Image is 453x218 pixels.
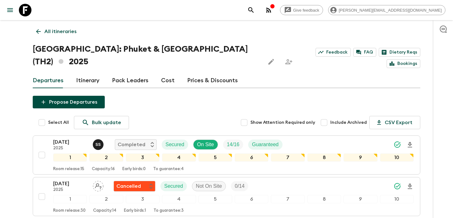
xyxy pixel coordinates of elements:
[307,195,341,203] div: 8
[124,208,146,213] p: Early birds: 1
[271,195,305,203] div: 7
[162,140,188,150] div: Secured
[231,181,248,191] div: Trip Fill
[164,182,183,190] p: Secured
[93,208,116,213] p: Capacity: 14
[116,182,141,190] p: Cancelled
[223,140,243,150] div: Trip Fill
[89,153,123,162] div: 2
[369,116,420,129] button: CSV Export
[406,183,414,190] svg: Download Onboarding
[53,167,84,172] p: Room release: 15
[53,153,87,162] div: 1
[380,195,414,203] div: 10
[160,181,187,191] div: Secured
[380,153,414,162] div: 10
[330,119,367,126] span: Include Archived
[316,48,351,57] a: Feedback
[235,195,268,203] div: 6
[53,180,88,187] p: [DATE]
[387,59,420,68] a: Bookings
[196,182,222,190] p: Not On Site
[328,5,445,15] div: [PERSON_NAME][EMAIL_ADDRESS][DOMAIN_NAME]
[4,4,16,16] button: menu
[89,195,123,203] div: 2
[126,195,159,203] div: 3
[154,208,184,213] p: To guarantee: 3
[48,119,69,126] span: Select All
[199,195,232,203] div: 5
[44,28,76,35] p: All itineraries
[235,182,244,190] p: 0 / 14
[33,73,64,88] a: Departures
[53,195,87,203] div: 1
[307,153,341,162] div: 8
[53,146,88,151] p: 2025
[112,73,148,88] a: Pack Leaders
[33,135,420,175] button: [DATE]2025Sasivimol SuksamaiCompletedSecuredOn SiteTrip FillGuaranteed12345678910Room release:15C...
[290,8,323,13] span: Give feedback
[122,167,146,172] p: Early birds: 0
[379,48,420,57] a: Dietary Reqs
[118,141,145,148] p: Completed
[93,141,105,146] span: Sasivimol Suksamai
[235,153,268,162] div: 6
[162,195,196,203] div: 4
[53,138,88,146] p: [DATE]
[76,73,99,88] a: Itinerary
[335,8,445,13] span: [PERSON_NAME][EMAIL_ADDRESS][DOMAIN_NAME]
[187,73,238,88] a: Prices & Discounts
[344,195,377,203] div: 9
[74,116,129,129] a: Bulk update
[153,167,184,172] p: To guarantee: 4
[252,141,279,148] p: Guaranteed
[53,208,86,213] p: Room release: 30
[193,140,218,150] div: On Site
[353,48,376,57] a: FAQ
[162,153,196,162] div: 4
[271,153,305,162] div: 7
[33,43,260,68] h1: [GEOGRAPHIC_DATA]: Phuket & [GEOGRAPHIC_DATA] (TH2) 2025
[126,153,159,162] div: 3
[33,25,80,38] a: All itineraries
[161,73,175,88] a: Cost
[199,153,232,162] div: 5
[165,141,184,148] p: Secured
[280,5,323,15] a: Give feedback
[53,187,88,192] p: 2025
[265,55,277,68] button: Edit this itinerary
[114,181,155,192] div: Flash Pack cancellation
[282,55,295,68] span: Share this itinerary
[33,96,105,108] button: Propose Departures
[192,181,226,191] div: Not On Site
[227,141,239,148] p: 14 / 16
[394,141,401,148] svg: Synced Successfully
[344,153,377,162] div: 9
[92,119,121,126] p: Bulk update
[250,119,315,126] span: Show Attention Required only
[394,182,401,190] svg: Synced Successfully
[92,167,115,172] p: Capacity: 16
[33,177,420,216] button: [DATE]2025Assign pack leaderFlash Pack cancellationSecuredNot On SiteTrip Fill12345678910Room rel...
[406,141,414,149] svg: Download Onboarding
[197,141,214,148] p: On Site
[245,4,257,16] button: search adventures
[93,183,103,188] span: Assign pack leader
